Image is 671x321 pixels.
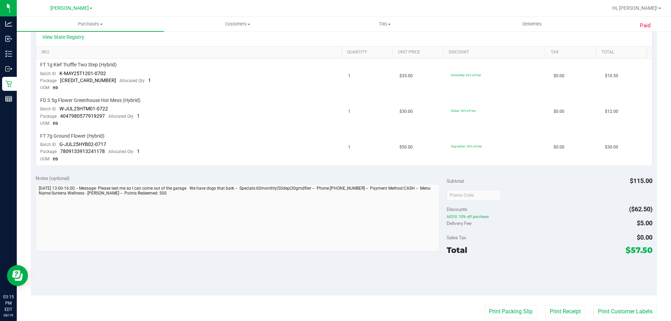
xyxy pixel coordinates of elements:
a: Tax [551,50,593,55]
span: $10.50 [605,73,618,79]
inline-svg: Retail [5,80,12,87]
span: Discounts [447,203,467,216]
span: Allocated Qty [120,78,145,83]
span: $30.00 [399,108,413,115]
span: $12.00 [605,108,618,115]
span: $57.50 [626,245,652,255]
span: $0.00 [554,144,564,151]
span: Paid [640,22,651,30]
span: 1 [348,144,351,151]
span: ea [53,156,58,161]
p: 03:15 PM EDT [3,294,14,313]
span: Tills [311,21,458,27]
span: Allocated Qty [108,114,134,119]
inline-svg: Inventory [5,50,12,57]
inline-svg: Analytics [5,20,12,27]
a: Discount [449,50,542,55]
span: 1 [137,148,140,154]
span: ($62.50) [629,205,652,213]
span: $5.00 [637,219,652,227]
span: G-JUL25HYB02-0717 [59,141,106,147]
span: 50dep: 50% off line [451,109,476,112]
button: Print Receipt [545,305,585,318]
span: Sales Tax [447,235,466,240]
span: $0.00 [554,73,564,79]
span: Total [447,245,467,255]
inline-svg: Reports [5,95,12,102]
span: Subtotal [447,178,464,184]
span: FT 1g Kief Truffle Two Step (Hybrid) [40,61,117,68]
span: W-JUL25HTM01-0722 [59,106,108,111]
span: Batch ID [40,142,56,147]
span: 7809133913241178 [60,148,105,154]
span: UOM [40,121,49,126]
button: Print Customer Labels [593,305,657,318]
span: Purchases [17,21,164,27]
span: [PERSON_NAME] [50,5,89,11]
inline-svg: Outbound [5,65,12,72]
span: $30.00 [605,144,618,151]
span: [CREDIT_CARD_NUMBER] [60,78,116,83]
span: 1 [348,108,351,115]
span: FD 3.5g Flower Greenhouse Hot Mess (Hybrid) [40,97,140,104]
span: K-MAY25T1201-0702 [59,71,106,76]
inline-svg: Inbound [5,35,12,42]
span: Hi, [PERSON_NAME]! [612,5,658,11]
span: Allocated Qty [108,149,134,154]
a: View State Registry [42,34,84,41]
span: 4047980577919297 [60,113,105,119]
span: UOM [40,85,49,90]
span: ea [53,85,58,90]
span: 1 [137,113,140,119]
button: Print Packing Slip [484,305,537,318]
a: Customers [164,17,311,31]
span: Package [40,78,57,83]
span: UOM [40,156,49,161]
span: 60monthly: 60% off line [451,73,481,77]
iframe: Resource center [7,265,28,286]
span: Package [40,114,57,119]
span: 1 [148,78,151,83]
a: Unit Price [398,50,441,55]
a: Tills [311,17,458,31]
span: FT 7g Ground Flower (Hybrid) [40,133,104,139]
span: Notes (optional) [36,175,70,181]
a: Quantity [347,50,390,55]
a: SKU [41,50,339,55]
span: Package [40,149,57,154]
span: ea [53,120,58,126]
span: Deliveries [513,21,551,27]
span: Batch ID [40,107,56,111]
a: Deliveries [459,17,606,31]
span: Batch ID [40,71,56,76]
span: $0.00 [637,234,652,241]
p: 08/19 [3,313,14,318]
input: Promo Code [447,190,501,200]
a: Purchases [17,17,164,31]
a: Total [601,50,644,55]
span: 1 [348,73,351,79]
span: $115.00 [630,177,652,184]
span: Delivery Fee [447,220,471,226]
span: $50.00 [399,144,413,151]
span: 30grndflwr: 30% off line [451,145,482,148]
span: Customers [164,21,311,27]
span: AIQ10: 10% off purchase [447,214,652,219]
span: $0.00 [554,108,564,115]
span: $35.00 [399,73,413,79]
